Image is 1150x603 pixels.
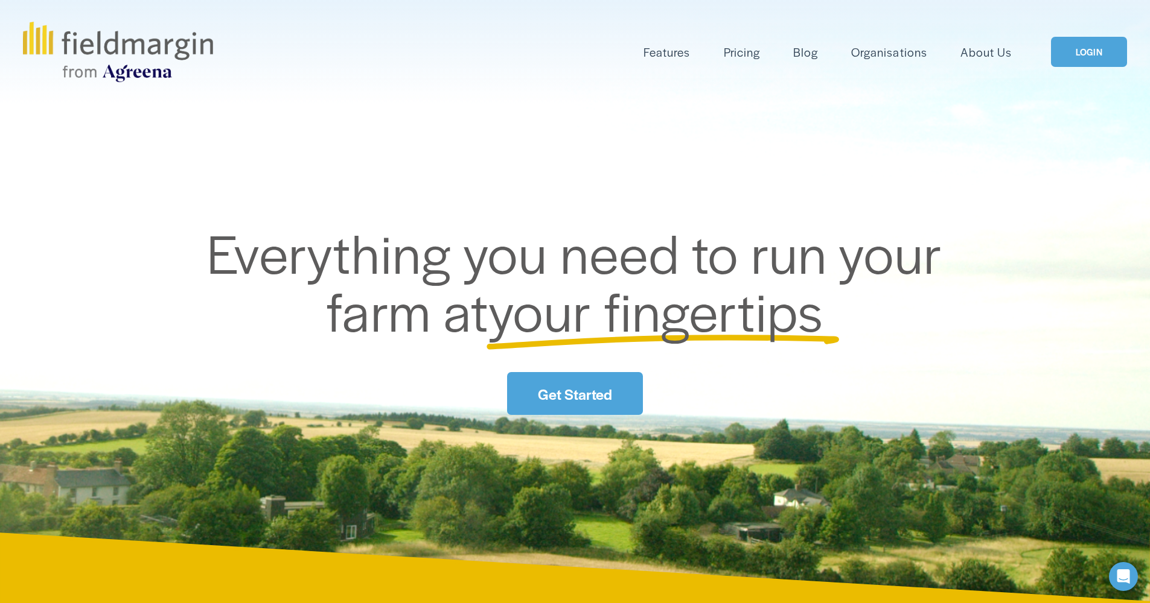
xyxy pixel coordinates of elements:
div: Open Intercom Messenger [1109,562,1138,591]
a: Organisations [851,42,927,62]
a: Pricing [724,42,760,62]
a: About Us [960,42,1012,62]
a: folder dropdown [644,42,690,62]
a: Blog [793,42,818,62]
a: Get Started [507,372,642,415]
img: fieldmargin.com [23,22,212,82]
a: LOGIN [1051,37,1127,68]
span: your fingertips [488,272,823,347]
span: Everything you need to run your farm at [207,214,955,347]
span: Features [644,43,690,61]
